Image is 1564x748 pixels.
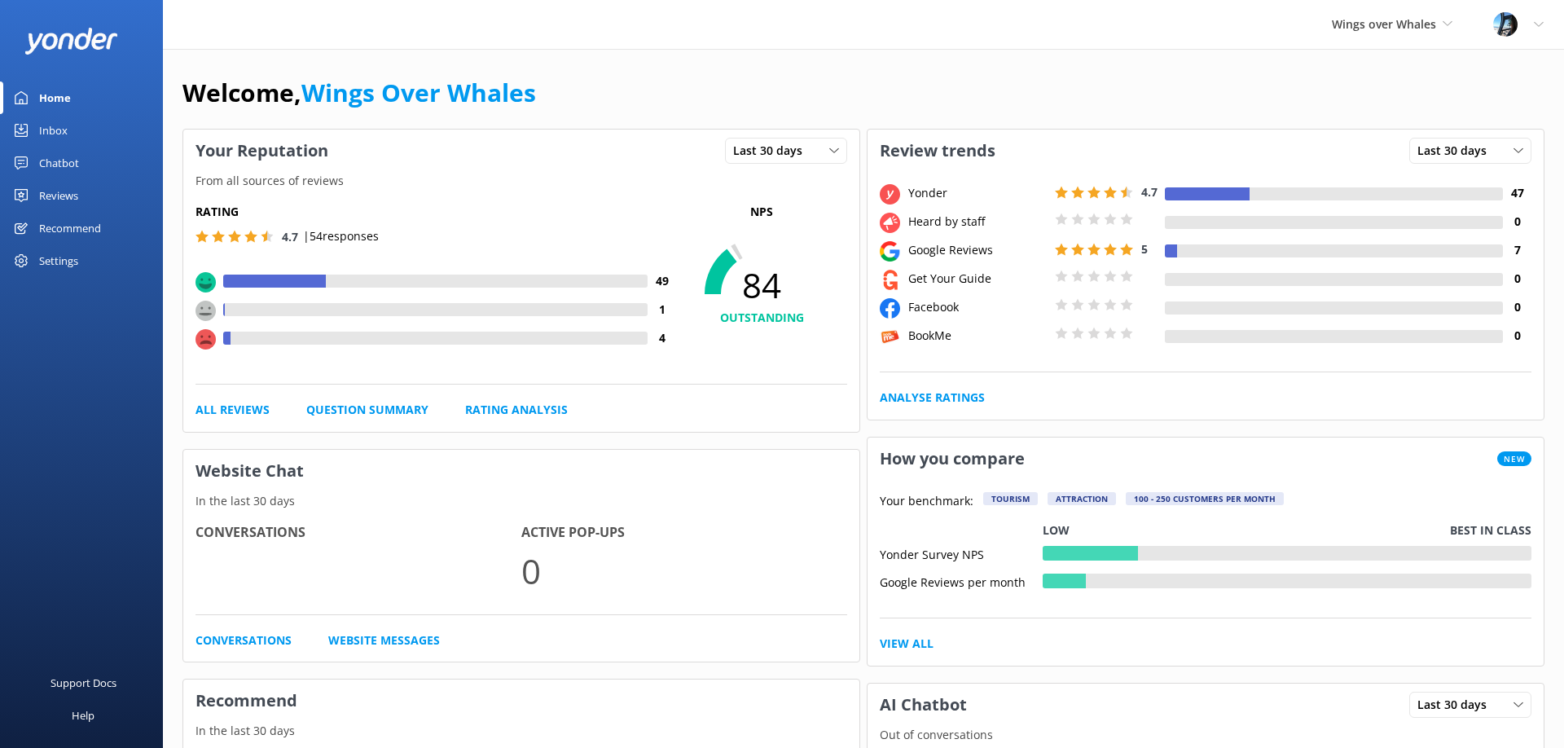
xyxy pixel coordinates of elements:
[282,229,298,244] span: 4.7
[195,203,676,221] h5: Rating
[676,265,847,306] span: 84
[183,680,859,722] h3: Recommend
[868,438,1037,480] h3: How you compare
[983,492,1038,505] div: Tourism
[1141,184,1158,200] span: 4.7
[183,130,340,172] h3: Your Reputation
[880,635,934,653] a: View All
[868,684,979,726] h3: AI Chatbot
[521,522,847,543] h4: Active Pop-ups
[183,492,859,510] p: In the last 30 days
[904,241,1051,259] div: Google Reviews
[1503,327,1531,345] h4: 0
[648,272,676,290] h4: 49
[1503,270,1531,288] h4: 0
[1332,16,1436,32] span: Wings over Whales
[904,298,1051,316] div: Facebook
[1048,492,1116,505] div: Attraction
[195,631,292,649] a: Conversations
[183,450,859,492] h3: Website Chat
[39,114,68,147] div: Inbox
[39,179,78,212] div: Reviews
[195,522,521,543] h4: Conversations
[303,227,379,245] p: | 54 responses
[880,492,973,512] p: Your benchmark:
[183,722,859,740] p: In the last 30 days
[1503,241,1531,259] h4: 7
[39,147,79,179] div: Chatbot
[1450,521,1531,539] p: Best in class
[182,73,536,112] h1: Welcome,
[904,270,1051,288] div: Get Your Guide
[1126,492,1284,505] div: 100 - 250 customers per month
[72,699,94,732] div: Help
[195,401,270,419] a: All Reviews
[904,327,1051,345] div: BookMe
[648,301,676,319] h4: 1
[904,213,1051,231] div: Heard by staff
[1503,184,1531,202] h4: 47
[1503,213,1531,231] h4: 0
[328,631,440,649] a: Website Messages
[1503,298,1531,316] h4: 0
[306,401,428,419] a: Question Summary
[1141,241,1148,257] span: 5
[51,667,116,699] div: Support Docs
[39,81,71,114] div: Home
[39,212,101,244] div: Recommend
[733,142,812,160] span: Last 30 days
[301,76,536,109] a: Wings Over Whales
[1493,12,1518,37] img: 145-1635463833.jpg
[183,172,859,190] p: From all sources of reviews
[904,184,1051,202] div: Yonder
[39,244,78,277] div: Settings
[880,546,1043,561] div: Yonder Survey NPS
[1417,142,1496,160] span: Last 30 days
[868,726,1544,744] p: Out of conversations
[24,28,118,55] img: yonder-white-logo.png
[880,574,1043,588] div: Google Reviews per month
[465,401,568,419] a: Rating Analysis
[648,329,676,347] h4: 4
[1497,451,1531,466] span: New
[1417,696,1496,714] span: Last 30 days
[676,203,847,221] p: NPS
[880,389,985,407] a: Analyse Ratings
[521,543,847,598] p: 0
[868,130,1008,172] h3: Review trends
[1043,521,1070,539] p: Low
[676,309,847,327] h4: OUTSTANDING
